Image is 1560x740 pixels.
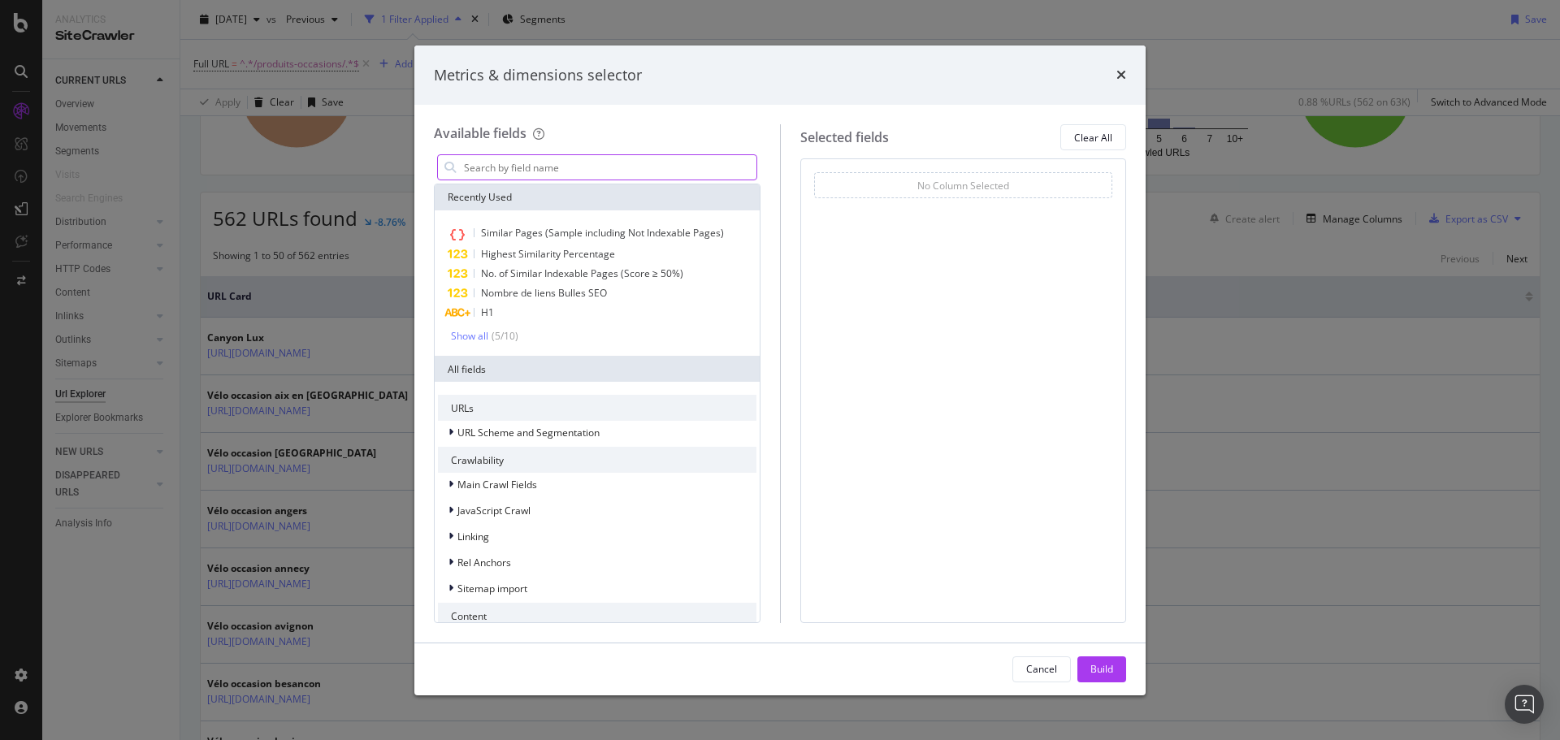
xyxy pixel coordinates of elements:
button: Clear All [1060,124,1126,150]
div: Available fields [434,124,526,142]
div: Selected fields [800,128,889,147]
span: Main Crawl Fields [457,478,537,491]
span: URL Scheme and Segmentation [457,426,600,439]
div: modal [414,45,1146,695]
span: Similar Pages (Sample including Not Indexable Pages) [481,226,724,240]
div: Show all [451,331,488,342]
div: Open Intercom Messenger [1505,685,1544,724]
div: ( 5 / 10 ) [488,329,518,343]
span: No. of Similar Indexable Pages (Score ≥ 50%) [481,266,683,280]
div: times [1116,65,1126,86]
div: All fields [435,356,760,382]
div: Recently Used [435,184,760,210]
div: Metrics & dimensions selector [434,65,642,86]
div: No Column Selected [917,179,1009,193]
input: Search by field name [462,155,756,180]
span: Nombre de liens Bulles SEO [481,286,607,300]
div: URLs [438,395,756,421]
div: Build [1090,662,1113,676]
span: JavaScript Crawl [457,504,531,517]
button: Build [1077,656,1126,682]
div: Clear All [1074,131,1112,145]
span: Sitemap import [457,582,527,595]
span: Highest Similarity Percentage [481,247,615,261]
button: Cancel [1012,656,1071,682]
span: H1 [481,305,494,319]
span: Rel Anchors [457,556,511,569]
div: Content [438,603,756,629]
div: Crawlability [438,447,756,473]
span: Linking [457,530,489,543]
div: Cancel [1026,662,1057,676]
